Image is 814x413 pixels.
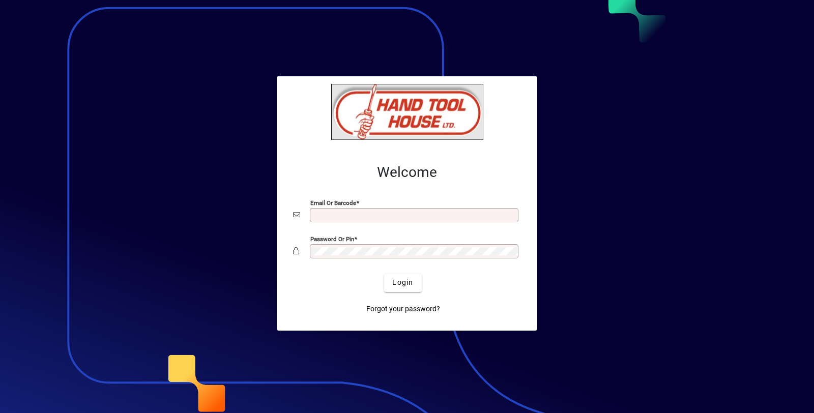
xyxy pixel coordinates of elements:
[362,300,444,318] a: Forgot your password?
[392,277,413,288] span: Login
[366,304,440,314] span: Forgot your password?
[293,164,521,181] h2: Welcome
[384,274,421,292] button: Login
[310,199,356,206] mat-label: Email or Barcode
[310,235,354,242] mat-label: Password or Pin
